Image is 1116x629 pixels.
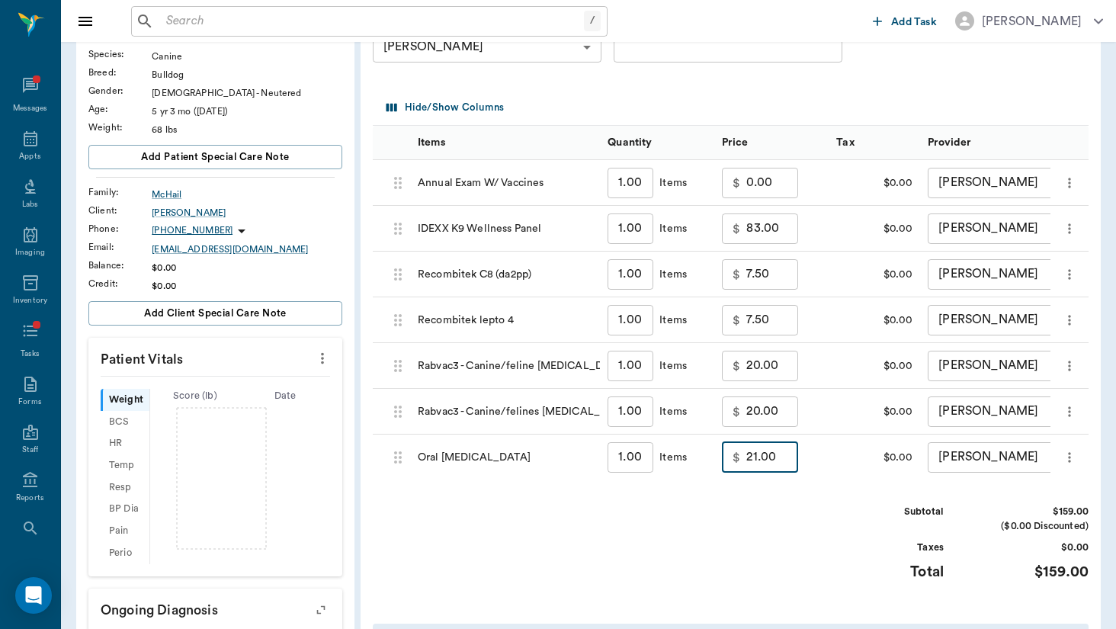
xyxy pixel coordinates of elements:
[22,199,38,210] div: Labs
[867,7,943,35] button: Add Task
[829,541,944,555] div: Taxes
[733,311,740,329] p: $
[928,351,1080,381] div: [PERSON_NAME]
[733,174,740,192] p: $
[88,301,342,326] button: Add client Special Care Note
[1058,399,1081,425] button: more
[88,240,152,254] div: Email :
[974,505,1089,519] div: $159.00
[373,32,601,63] div: [PERSON_NAME]
[152,68,342,82] div: Bulldog
[746,351,798,381] input: 0.00
[152,224,232,237] p: [PHONE_NUMBER]
[714,126,829,160] div: Price
[410,160,600,206] div: Annual Exam W/ Vaccines
[1058,262,1081,287] button: more
[746,442,798,473] input: 0.00
[1058,216,1081,242] button: more
[1058,170,1081,196] button: more
[88,145,342,169] button: Add patient Special Care Note
[410,252,600,297] div: Recombitek C8 (da2pp)
[653,404,687,419] div: Items
[584,11,601,31] div: /
[829,561,944,583] div: Total
[653,267,687,282] div: Items
[152,86,342,100] div: [DEMOGRAPHIC_DATA] - Neutered
[16,493,44,504] div: Reports
[974,541,1089,555] div: $0.00
[152,206,342,220] a: [PERSON_NAME]
[653,221,687,236] div: Items
[101,520,149,542] div: Pain
[600,126,714,160] div: Quantity
[829,206,920,252] div: $0.00
[21,348,40,360] div: Tasks
[88,204,152,217] div: Client :
[920,126,1110,160] div: Provider
[829,297,920,343] div: $0.00
[829,435,920,480] div: $0.00
[88,589,342,627] p: Ongoing diagnosis
[88,277,152,290] div: Credit :
[810,217,818,240] button: message
[383,96,508,120] button: Select columns
[733,220,740,238] p: $
[746,213,798,244] input: 0.00
[152,188,342,201] a: McHail
[974,561,1089,583] div: $159.00
[418,121,445,164] div: Items
[15,577,52,614] div: Open Intercom Messenger
[101,389,149,411] div: Weight
[829,343,920,389] div: $0.00
[13,295,47,306] div: Inventory
[88,258,152,272] div: Balance :
[829,389,920,435] div: $0.00
[22,444,38,456] div: Staff
[152,242,342,256] a: [EMAIL_ADDRESS][DOMAIN_NAME]
[101,542,149,564] div: Perio
[829,252,920,297] div: $0.00
[101,454,149,477] div: Temp
[70,6,101,37] button: Close drawer
[144,305,287,322] span: Add client Special Care Note
[746,396,798,427] input: 0.00
[722,121,748,164] div: Price
[836,121,854,164] div: Tax
[928,305,1080,335] div: [PERSON_NAME]
[829,505,944,519] div: Subtotal
[928,121,970,164] div: Provider
[410,297,600,343] div: Recombitek lepto 4
[746,305,798,335] input: 0.00
[410,389,600,435] div: Rabvac3 - Canine/felines [MEDICAL_DATA] (3 Year)
[101,499,149,521] div: BP Dia
[88,47,152,61] div: Species :
[746,259,798,290] input: 0.00
[1058,307,1081,333] button: more
[733,357,740,375] p: $
[13,103,48,114] div: Messages
[943,7,1115,35] button: [PERSON_NAME]
[1058,353,1081,379] button: more
[928,213,1080,244] div: [PERSON_NAME]
[160,11,584,32] input: Search
[653,358,687,374] div: Items
[88,338,342,376] p: Patient Vitals
[733,403,740,421] p: $
[810,446,818,469] button: message
[829,126,920,160] div: Tax
[653,450,687,465] div: Items
[733,265,740,284] p: $
[810,263,818,286] button: message
[974,519,1089,534] div: ($0.00 Discounted)
[240,389,330,403] div: Date
[410,206,600,252] div: IDEXX K9 Wellness Panel
[928,396,1080,427] div: [PERSON_NAME]
[608,121,652,164] div: Quantity
[653,313,687,328] div: Items
[928,259,1080,290] div: [PERSON_NAME]
[982,12,1082,30] div: [PERSON_NAME]
[410,435,600,480] div: Oral [MEDICAL_DATA]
